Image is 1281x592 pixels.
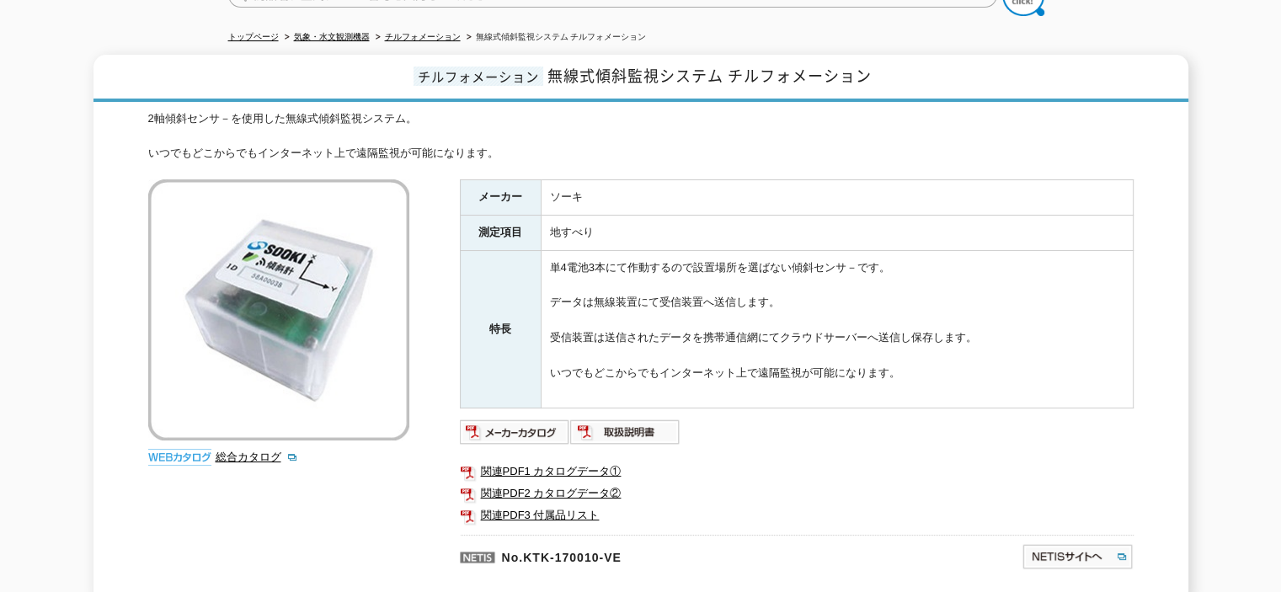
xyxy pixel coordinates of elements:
[547,64,872,87] span: 無線式傾斜監視システム チルフォメーション
[460,180,541,216] th: メーカー
[570,429,681,442] a: 取扱説明書
[460,535,859,575] p: No.KTK-170010-VE
[1022,543,1134,570] img: NETISサイトへ
[148,449,211,466] img: webカタログ
[541,180,1133,216] td: ソーキ
[385,32,461,41] a: チルフォメーション
[541,216,1133,251] td: 地すべり
[294,32,370,41] a: 気象・水文観測機器
[228,32,279,41] a: トップページ
[460,429,570,442] a: メーカーカタログ
[148,179,409,440] img: 無線式傾斜監視システム チルフォメーション
[460,483,1134,504] a: 関連PDF2 カタログデータ②
[460,461,1134,483] a: 関連PDF1 カタログデータ①
[216,451,298,463] a: 総合カタログ
[460,216,541,251] th: 測定項目
[460,419,570,445] img: メーカーカタログ
[460,250,541,408] th: 特長
[570,419,681,445] img: 取扱説明書
[463,29,647,46] li: 無線式傾斜監視システム チルフォメーション
[541,250,1133,408] td: 単4電池3本にて作動するので設置場所を選ばない傾斜センサ－です。 データは無線装置にて受信装置へ送信します。 受信装置は送信されたデータを携帯通信網にてクラウドサーバーへ送信し保存します。 いつ...
[414,67,543,86] span: チルフォメーション
[460,504,1134,526] a: 関連PDF3 付属品リスト
[148,110,1134,163] div: 2軸傾斜センサ－を使用した無線式傾斜監視システム。 いつでもどこからでもインターネット上で遠隔監視が可能になります。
